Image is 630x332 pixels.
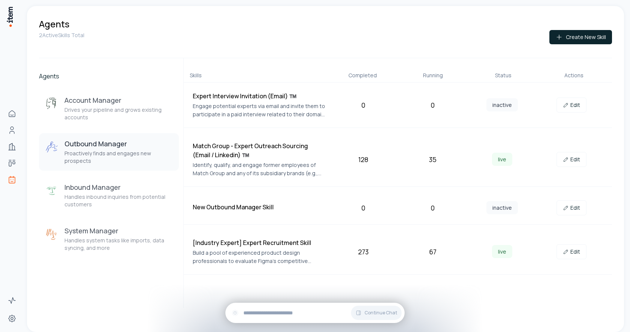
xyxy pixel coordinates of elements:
img: Item Brain Logo [6,6,13,27]
span: Continue Chat [364,310,397,316]
h4: [Industry Expert] Expert Recruitment Skill [193,238,325,247]
button: Continue Chat [351,306,402,320]
a: Deals [4,156,19,171]
span: inactive [486,201,518,214]
a: Settings [4,311,19,326]
a: Edit [556,98,586,113]
button: Create New Skill [549,30,612,44]
img: System Manager [45,228,58,241]
img: Outbound Manager [45,141,58,154]
h4: Match Group - Expert Outreach Sourcing (Email / Linkedin) ™️ [193,141,325,159]
div: 67 [401,246,464,257]
h1: Agents [39,18,69,30]
p: Engage potential experts via email and invite them to participate in a paid interview related to ... [193,102,325,119]
a: Edit [556,200,586,215]
a: Edit [556,244,586,259]
p: Handles inbound inquiries from potential customers [64,193,173,208]
p: Identify, qualify, and engage former employees of Match Group and any of its subsidiary brands (e... [193,161,325,177]
img: Account Manager [45,97,58,111]
h2: Agents [39,72,179,81]
h3: Account Manager [64,96,173,105]
span: live [492,153,512,166]
a: Agents [4,172,19,187]
h3: Outbound Manager [64,139,173,148]
button: Account ManagerAccount ManagerDrives your pipeline and grows existing accounts [39,90,179,127]
button: Outbound ManagerOutbound ManagerProactively finds and engages new prospects [39,133,179,171]
img: Inbound Manager [45,184,58,198]
div: Continue Chat [225,303,405,323]
a: People [4,123,19,138]
p: Build a pool of experienced product design professionals to evaluate Figma's competitive position... [193,249,325,265]
div: 273 [331,246,395,257]
h4: New Outbound Manager Skill [193,203,325,212]
a: Home [4,106,19,121]
div: 0 [331,100,395,110]
a: Companies [4,139,19,154]
button: System ManagerSystem ManagerHandles system tasks like imports, data syncing, and more [39,220,179,258]
a: Activity [4,293,19,308]
h4: Expert Interview Invitation (Email) ™️ [193,92,325,101]
div: 128 [331,154,395,165]
div: 0 [331,203,395,213]
div: Completed [330,72,395,79]
p: Handles system tasks like imports, data syncing, and more [64,237,173,252]
div: Running [401,72,465,79]
span: inactive [486,98,518,111]
div: 0 [401,203,464,213]
span: live [492,245,512,258]
h3: Inbound Manager [64,183,173,192]
div: Status [471,72,536,79]
div: Skills [190,72,324,79]
button: Inbound ManagerInbound ManagerHandles inbound inquiries from potential customers [39,177,179,214]
p: Drives your pipeline and grows existing accounts [64,106,173,121]
h3: System Manager [64,226,173,235]
div: 35 [401,154,464,165]
a: Edit [556,152,586,167]
p: 2 Active Skills Total [39,32,84,39]
div: 0 [401,100,464,110]
div: Actions [541,72,606,79]
p: Proactively finds and engages new prospects [64,150,173,165]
